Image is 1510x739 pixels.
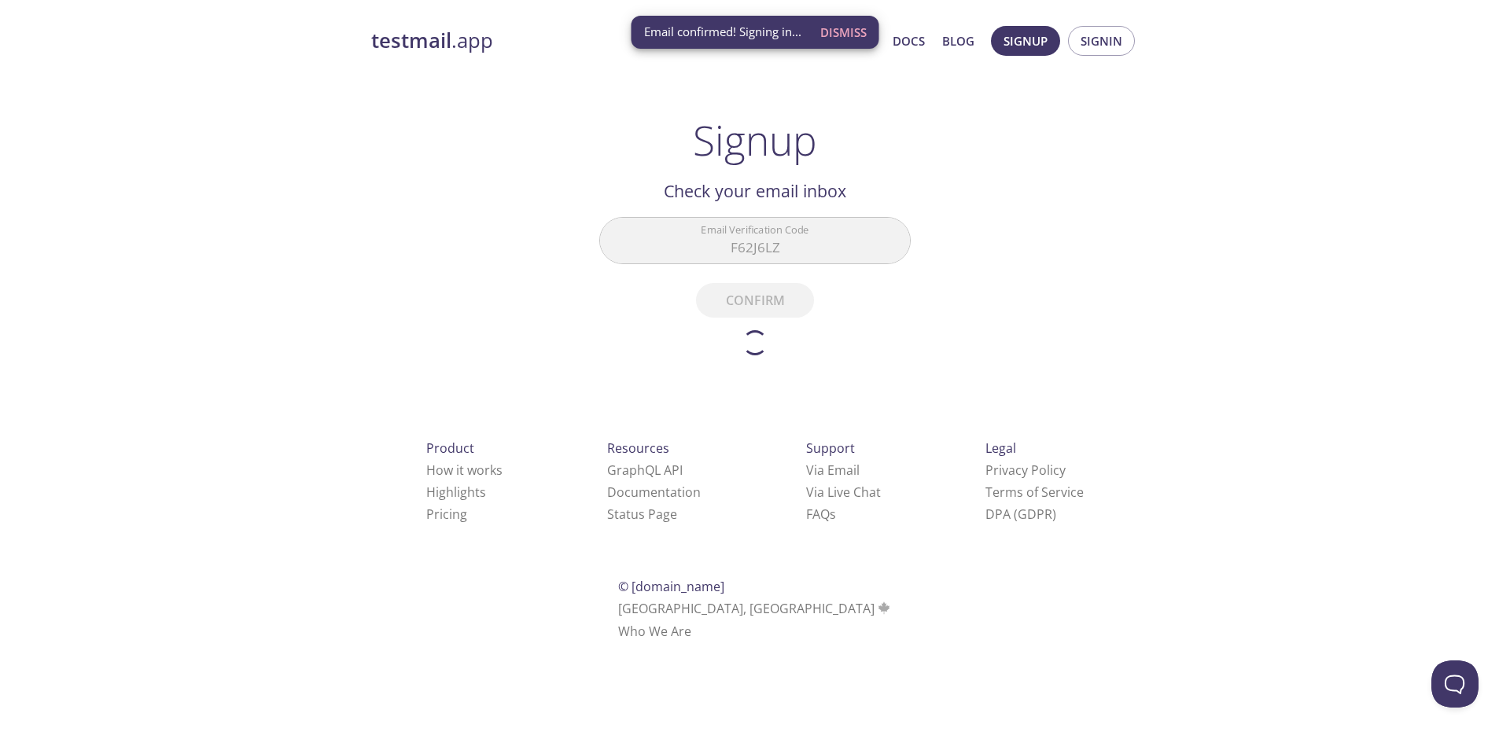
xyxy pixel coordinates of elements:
a: Via Live Chat [806,483,881,501]
a: Highlights [426,483,486,501]
a: Terms of Service [985,483,1084,501]
a: DPA (GDPR) [985,506,1056,523]
span: Support [806,439,855,457]
span: Dismiss [820,22,867,42]
button: Signin [1068,26,1135,56]
a: Pricing [426,506,467,523]
span: Email confirmed! Signing in... [644,24,801,40]
a: Privacy Policy [985,461,1066,479]
a: Docs [893,31,925,51]
span: Signup [1004,31,1048,51]
a: Blog [942,31,974,51]
h2: Check your email inbox [599,178,911,204]
button: Dismiss [814,17,873,47]
a: FAQ [806,506,836,523]
a: Documentation [607,483,701,501]
span: Legal [985,439,1016,457]
h1: Signup [693,116,817,164]
strong: testmail [371,27,451,54]
a: Via Email [806,461,860,479]
a: testmail.app [371,28,741,54]
a: Who We Are [618,623,691,640]
span: Resources [607,439,669,457]
span: Signin [1081,31,1122,51]
span: s [830,506,836,523]
a: Status Page [607,506,677,523]
span: [GEOGRAPHIC_DATA], [GEOGRAPHIC_DATA] [618,600,893,617]
span: © [DOMAIN_NAME] [618,578,724,595]
a: GraphQL API [607,461,683,479]
span: Product [426,439,474,457]
a: How it works [426,461,503,479]
button: Signup [991,26,1060,56]
iframe: Help Scout Beacon - Open [1431,660,1479,708]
